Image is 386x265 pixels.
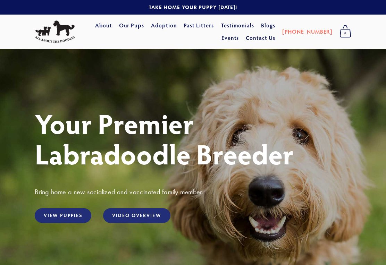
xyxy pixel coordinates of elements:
[151,19,177,32] a: Adoption
[221,32,239,44] a: Events
[184,22,214,29] a: Past Litters
[339,29,351,38] span: 0
[35,187,351,196] h3: Bring home a new socialized and vaccinated family member.
[35,20,75,43] img: All About The Doodles
[221,19,254,32] a: Testimonials
[282,25,333,38] a: [PHONE_NUMBER]
[103,208,170,223] a: Video Overview
[95,19,112,32] a: About
[35,108,351,169] h1: Your Premier Labradoodle Breeder
[336,23,355,40] a: 0 items in cart
[35,208,91,223] a: View Puppies
[119,19,144,32] a: Our Pups
[261,19,275,32] a: Blogs
[246,32,275,44] a: Contact Us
